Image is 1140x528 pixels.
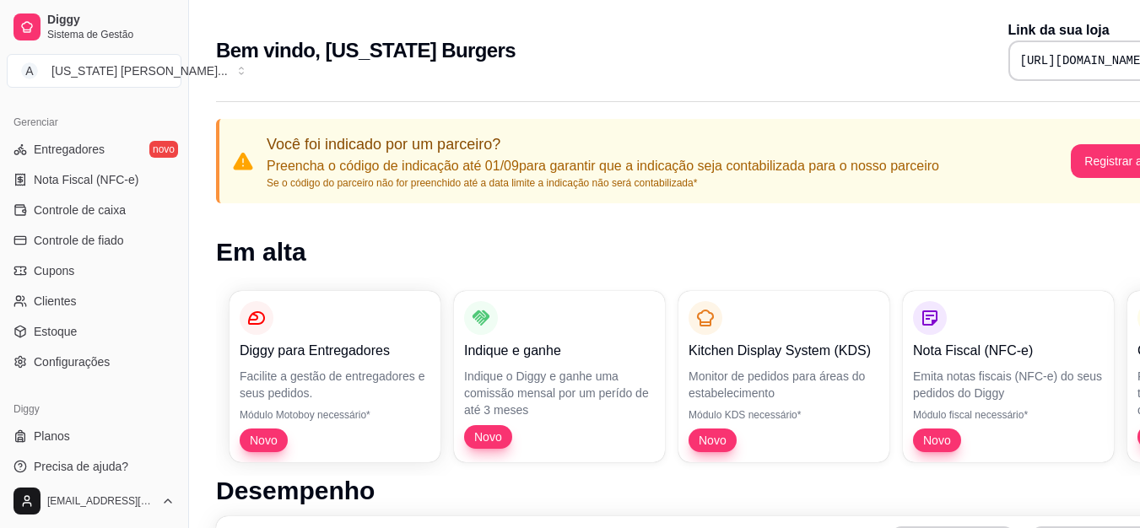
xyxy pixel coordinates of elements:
[34,202,126,218] span: Controle de caixa
[7,166,181,193] a: Nota Fiscal (NFC-e)
[34,428,70,444] span: Planos
[34,141,105,158] span: Entregadores
[34,232,124,249] span: Controle de fiado
[34,353,110,370] span: Configurações
[47,28,175,41] span: Sistema de Gestão
[7,136,181,163] a: Entregadoresnovo
[464,341,655,361] p: Indique e ganhe
[51,62,228,79] div: [US_STATE] [PERSON_NAME] ...
[34,458,128,475] span: Precisa de ajuda?
[7,423,181,450] a: Planos
[7,318,181,345] a: Estoque
[916,432,958,449] span: Novo
[678,291,889,462] button: Kitchen Display System (KDS)Monitor de pedidos para áreas do estabelecimentoMódulo KDS necessário...
[7,227,181,254] a: Controle de fiado
[7,288,181,315] a: Clientes
[692,432,733,449] span: Novo
[7,348,181,375] a: Configurações
[7,109,181,136] div: Gerenciar
[47,494,154,508] span: [EMAIL_ADDRESS][DOMAIN_NAME]
[913,368,1104,401] p: Emita notas fiscais (NFC-e) do seus pedidos do Diggy
[913,408,1104,422] p: Módulo fiscal necessário*
[913,341,1104,361] p: Nota Fiscal (NFC-e)
[267,156,939,176] p: Preencha o código de indicação até 01/09 para garantir que a indicação seja contabilizada para o ...
[7,481,181,521] button: [EMAIL_ADDRESS][DOMAIN_NAME]
[267,132,939,156] p: Você foi indicado por um parceiro?
[454,291,665,462] button: Indique e ganheIndique o Diggy e ganhe uma comissão mensal por um perído de até 3 mesesNovo
[464,368,655,418] p: Indique o Diggy e ganhe uma comissão mensal por um perído de até 3 meses
[903,291,1114,462] button: Nota Fiscal (NFC-e)Emita notas fiscais (NFC-e) do seus pedidos do DiggyMódulo fiscal necessário*Novo
[34,171,138,188] span: Nota Fiscal (NFC-e)
[7,257,181,284] a: Cupons
[267,176,939,190] p: Se o código do parceiro não for preenchido até a data limite a indicação não será contabilizada*
[47,13,175,28] span: Diggy
[7,54,181,88] button: Select a team
[34,323,77,340] span: Estoque
[240,408,430,422] p: Módulo Motoboy necessário*
[689,368,879,401] p: Monitor de pedidos para áreas do estabelecimento
[467,428,509,445] span: Novo
[7,396,181,423] div: Diggy
[216,37,516,64] h2: Bem vindo, [US_STATE] Burgers
[240,341,430,361] p: Diggy para Entregadores
[21,62,38,79] span: A
[240,368,430,401] p: Facilite a gestão de entregadores e seus pedidos.
[243,432,284,449] span: Novo
[7,7,181,47] a: DiggySistema de Gestão
[689,408,879,422] p: Módulo KDS necessário*
[230,291,440,462] button: Diggy para EntregadoresFacilite a gestão de entregadores e seus pedidos.Módulo Motoboy necessário...
[7,453,181,480] a: Precisa de ajuda?
[7,197,181,224] a: Controle de caixa
[689,341,879,361] p: Kitchen Display System (KDS)
[34,262,74,279] span: Cupons
[34,293,77,310] span: Clientes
